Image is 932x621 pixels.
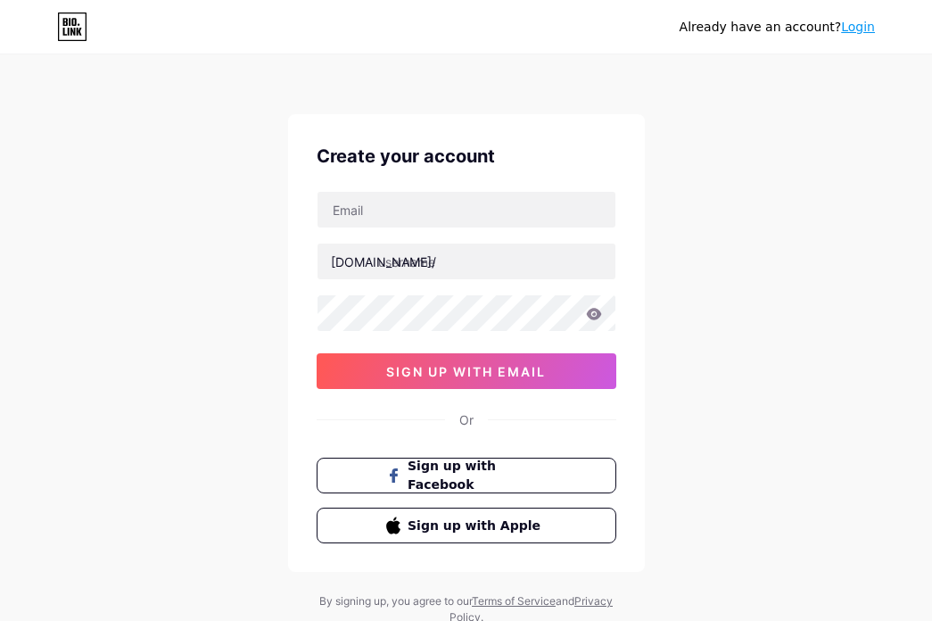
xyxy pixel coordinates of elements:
[680,18,875,37] div: Already have an account?
[386,364,546,379] span: sign up with email
[317,508,616,543] button: Sign up with Apple
[472,594,556,608] a: Terms of Service
[408,457,546,494] span: Sign up with Facebook
[317,458,616,493] button: Sign up with Facebook
[408,517,546,535] span: Sign up with Apple
[317,353,616,389] button: sign up with email
[318,192,615,228] input: Email
[317,143,616,170] div: Create your account
[459,410,474,429] div: Or
[331,253,436,271] div: [DOMAIN_NAME]/
[841,20,875,34] a: Login
[318,244,615,279] input: username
